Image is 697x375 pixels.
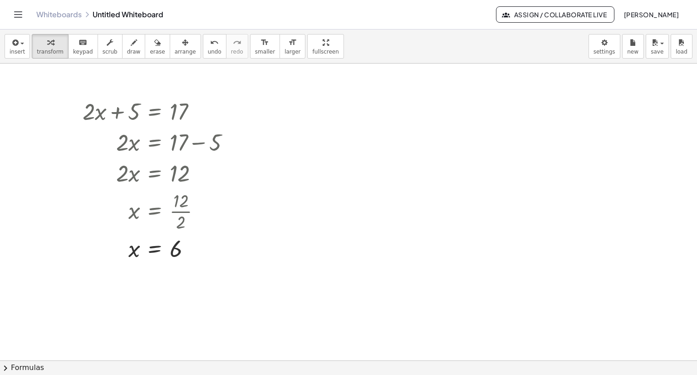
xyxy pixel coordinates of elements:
[496,6,614,23] button: Assign / Collaborate Live
[260,37,269,48] i: format_size
[280,34,305,59] button: format_sizelarger
[312,49,339,55] span: fullscreen
[250,34,280,59] button: format_sizesmaller
[627,49,638,55] span: new
[676,49,687,55] span: load
[32,34,69,59] button: transform
[226,34,248,59] button: redoredo
[594,49,615,55] span: settings
[103,49,118,55] span: scrub
[616,6,686,23] button: [PERSON_NAME]
[98,34,123,59] button: scrub
[504,10,607,19] span: Assign / Collaborate Live
[307,34,344,59] button: fullscreen
[623,10,679,19] span: [PERSON_NAME]
[233,37,241,48] i: redo
[175,49,196,55] span: arrange
[37,49,64,55] span: transform
[145,34,170,59] button: erase
[231,49,243,55] span: redo
[646,34,669,59] button: save
[10,49,25,55] span: insert
[255,49,275,55] span: smaller
[210,37,219,48] i: undo
[589,34,620,59] button: settings
[36,10,82,19] a: Whiteboards
[288,37,297,48] i: format_size
[671,34,692,59] button: load
[622,34,644,59] button: new
[73,49,93,55] span: keypad
[122,34,146,59] button: draw
[150,49,165,55] span: erase
[208,49,221,55] span: undo
[203,34,226,59] button: undoundo
[5,34,30,59] button: insert
[68,34,98,59] button: keyboardkeypad
[127,49,141,55] span: draw
[79,37,87,48] i: keyboard
[651,49,663,55] span: save
[11,7,25,22] button: Toggle navigation
[285,49,300,55] span: larger
[170,34,201,59] button: arrange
